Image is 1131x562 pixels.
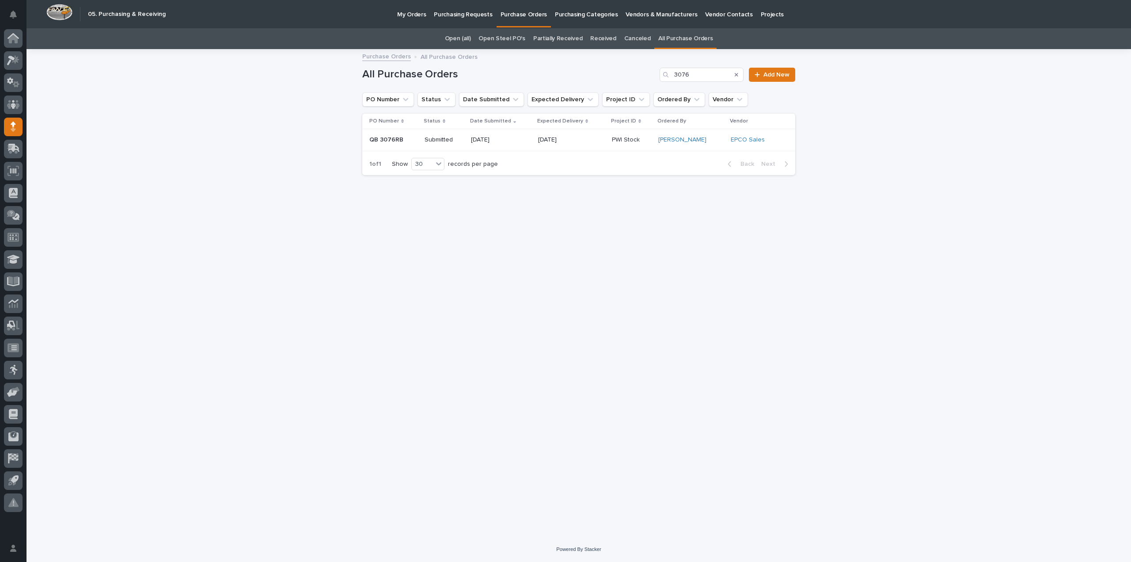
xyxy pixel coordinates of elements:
button: Notifications [4,5,23,24]
a: Open (all) [445,28,471,49]
p: [DATE] [538,136,601,144]
span: Next [761,161,781,167]
p: 1 of 1 [362,153,388,175]
p: records per page [448,161,498,168]
p: QB 3076RB [369,134,405,144]
div: 30 [412,160,433,169]
button: Expected Delivery [528,92,599,107]
p: Vendor [730,116,748,126]
button: PO Number [362,92,414,107]
p: Date Submitted [470,116,511,126]
p: Expected Delivery [537,116,583,126]
p: [DATE] [471,136,531,144]
span: Add New [763,72,789,78]
h2: 05. Purchasing & Receiving [88,11,166,18]
input: Search [660,68,744,82]
a: Powered By Stacker [556,547,601,552]
p: Project ID [611,116,636,126]
a: Purchase Orders [362,51,411,61]
a: EPCO Sales [731,136,765,144]
img: Workspace Logo [46,4,72,20]
a: Add New [749,68,795,82]
button: Back [721,160,758,168]
span: Back [735,161,754,167]
p: Ordered By [657,116,686,126]
button: Next [758,160,795,168]
p: Show [392,161,408,168]
a: Received [590,28,616,49]
button: Project ID [602,92,650,107]
a: All Purchase Orders [658,28,713,49]
div: Notifications [11,11,23,25]
a: Canceled [624,28,651,49]
p: Status [424,116,440,126]
button: Vendor [709,92,748,107]
tr: QB 3076RBQB 3076RB Submitted[DATE][DATE]PWI StockPWI Stock [PERSON_NAME] EPCO Sales [362,129,795,151]
button: Ordered By [653,92,705,107]
p: Submitted [425,136,464,144]
a: [PERSON_NAME] [658,136,706,144]
p: All Purchase Orders [421,51,478,61]
p: PO Number [369,116,399,126]
a: Partially Received [533,28,582,49]
button: Date Submitted [459,92,524,107]
p: PWI Stock [612,134,641,144]
button: Status [417,92,455,107]
a: Open Steel PO's [478,28,525,49]
h1: All Purchase Orders [362,68,656,81]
